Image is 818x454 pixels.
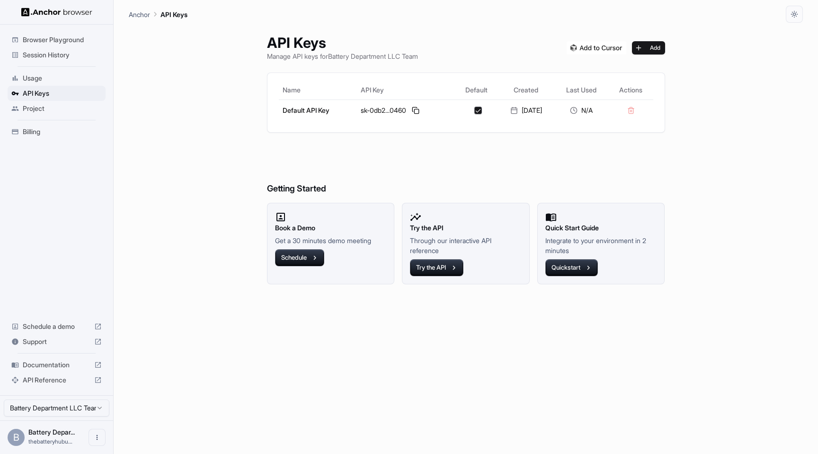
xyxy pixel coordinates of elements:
[8,429,25,446] div: B
[8,71,106,86] div: Usage
[129,9,187,19] nav: breadcrumb
[129,9,150,19] p: Anchor
[545,236,657,255] p: Integrate to your environment in 2 minutes
[498,81,554,100] th: Created
[632,41,665,54] button: Add
[160,9,187,19] p: API Keys
[23,360,90,370] span: Documentation
[8,334,106,349] div: Support
[275,249,324,266] button: Schedule
[357,81,455,100] th: API Key
[558,106,605,115] div: N/A
[410,236,522,255] p: Through our interactive API reference
[567,41,626,54] img: Add anchorbrowser MCP server to Cursor
[23,89,102,98] span: API Keys
[279,100,357,121] td: Default API Key
[410,105,421,116] button: Copy API key
[8,101,106,116] div: Project
[28,438,72,445] span: thebatteryhubusa@gmail.com
[89,429,106,446] button: Open menu
[8,319,106,334] div: Schedule a demo
[545,259,598,276] button: Quickstart
[23,35,102,45] span: Browser Playground
[8,86,106,101] div: API Keys
[267,51,418,61] p: Manage API keys for Battery Department LLC Team
[23,127,102,136] span: Billing
[23,322,90,331] span: Schedule a demo
[410,223,522,233] h2: Try the API
[609,81,653,100] th: Actions
[279,81,357,100] th: Name
[361,105,451,116] div: sk-0db2...0460
[8,32,106,47] div: Browser Playground
[275,223,387,233] h2: Book a Demo
[554,81,609,100] th: Last Used
[275,236,387,245] p: Get a 30 minutes demo meeting
[8,47,106,63] div: Session History
[267,34,418,51] h1: API Keys
[23,73,102,83] span: Usage
[8,372,106,388] div: API Reference
[267,144,665,196] h6: Getting Started
[410,259,463,276] button: Try the API
[23,375,90,385] span: API Reference
[23,104,102,113] span: Project
[8,357,106,372] div: Documentation
[502,106,551,115] div: [DATE]
[545,223,657,233] h2: Quick Start Guide
[455,81,498,100] th: Default
[28,428,75,436] span: Battery Department LLC
[23,50,102,60] span: Session History
[21,8,92,17] img: Anchor Logo
[23,337,90,346] span: Support
[8,124,106,139] div: Billing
